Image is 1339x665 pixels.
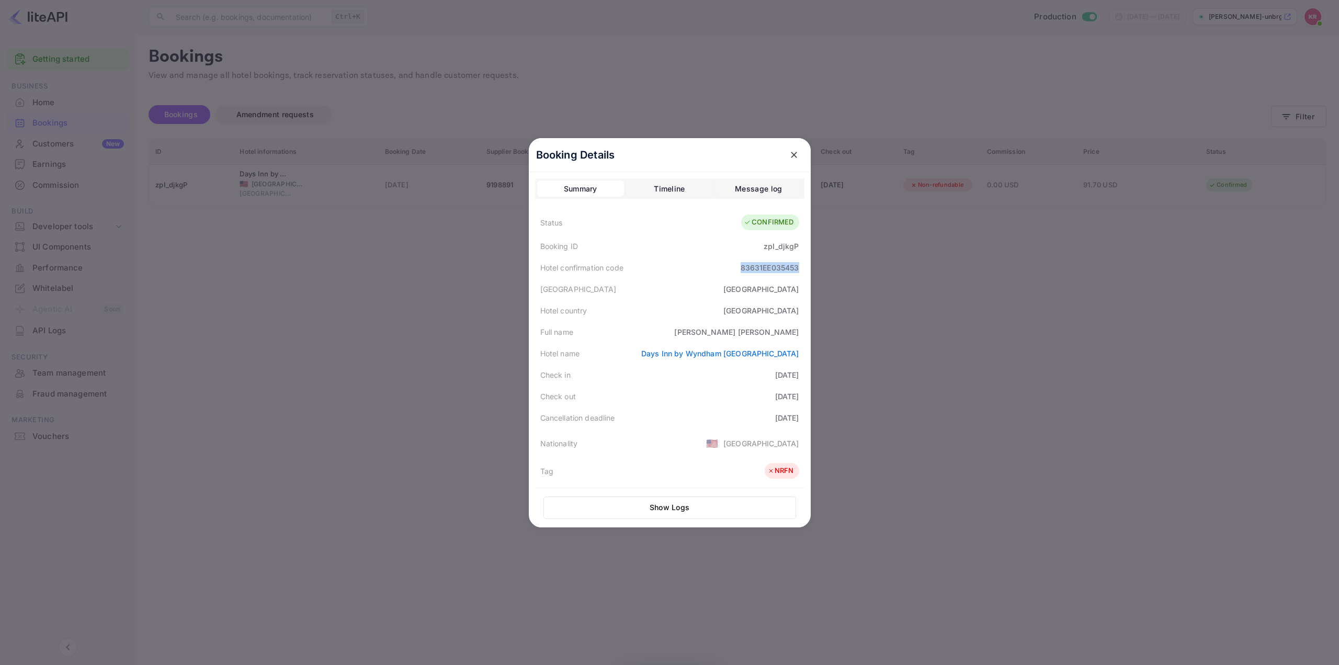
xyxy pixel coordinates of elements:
[537,181,624,197] button: Summary
[723,305,799,316] div: [GEOGRAPHIC_DATA]
[723,284,799,295] div: [GEOGRAPHIC_DATA]
[536,147,615,163] p: Booking Details
[540,284,617,295] div: [GEOGRAPHIC_DATA]
[540,217,563,228] div: Status
[543,497,796,519] button: Show Logs
[540,241,578,252] div: Booking ID
[674,326,799,337] div: [PERSON_NAME] [PERSON_NAME]
[540,262,623,273] div: Hotel confirmation code
[540,412,615,423] div: Cancellation deadline
[767,466,794,476] div: NRFN
[764,241,799,252] div: zpI_djkgP
[775,412,799,423] div: [DATE]
[741,262,799,273] div: 83631EE035453
[723,438,799,449] div: [GEOGRAPHIC_DATA]
[540,305,587,316] div: Hotel country
[744,217,793,228] div: CONFIRMED
[654,183,685,195] div: Timeline
[540,391,576,402] div: Check out
[564,183,597,195] div: Summary
[735,183,782,195] div: Message log
[785,145,803,164] button: close
[775,369,799,380] div: [DATE]
[641,349,799,358] a: Days Inn by Wyndham [GEOGRAPHIC_DATA]
[540,466,553,477] div: Tag
[715,181,802,197] button: Message log
[626,181,713,197] button: Timeline
[540,438,578,449] div: Nationality
[540,348,580,359] div: Hotel name
[540,326,573,337] div: Full name
[706,434,718,453] span: United States
[775,391,799,402] div: [DATE]
[540,369,571,380] div: Check in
